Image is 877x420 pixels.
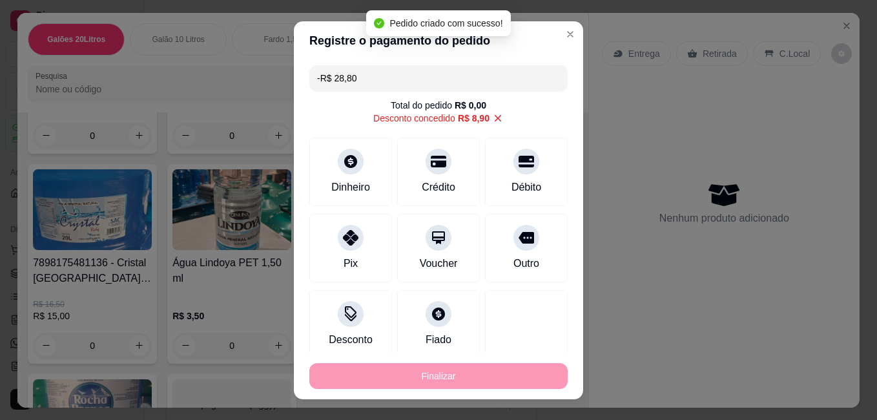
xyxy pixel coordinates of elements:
div: Dinheiro [331,180,370,195]
div: Pix [344,256,358,271]
div: Desconto concedido [373,112,490,125]
div: Outro [513,256,539,271]
span: check-circle [374,18,384,28]
span: Pedido criado com sucesso! [389,18,502,28]
div: Total do pedido [391,99,486,112]
div: R$ 0,00 [455,99,486,112]
input: Ex.: hambúrguer de cordeiro [317,65,560,91]
button: Close [560,24,581,45]
div: Voucher [420,256,458,271]
div: Fiado [426,332,451,348]
div: R$ 8,90 [458,112,490,125]
div: Crédito [422,180,455,195]
div: Débito [511,180,541,195]
div: Desconto [329,332,373,348]
header: Registre o pagamento do pedido [294,21,583,60]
